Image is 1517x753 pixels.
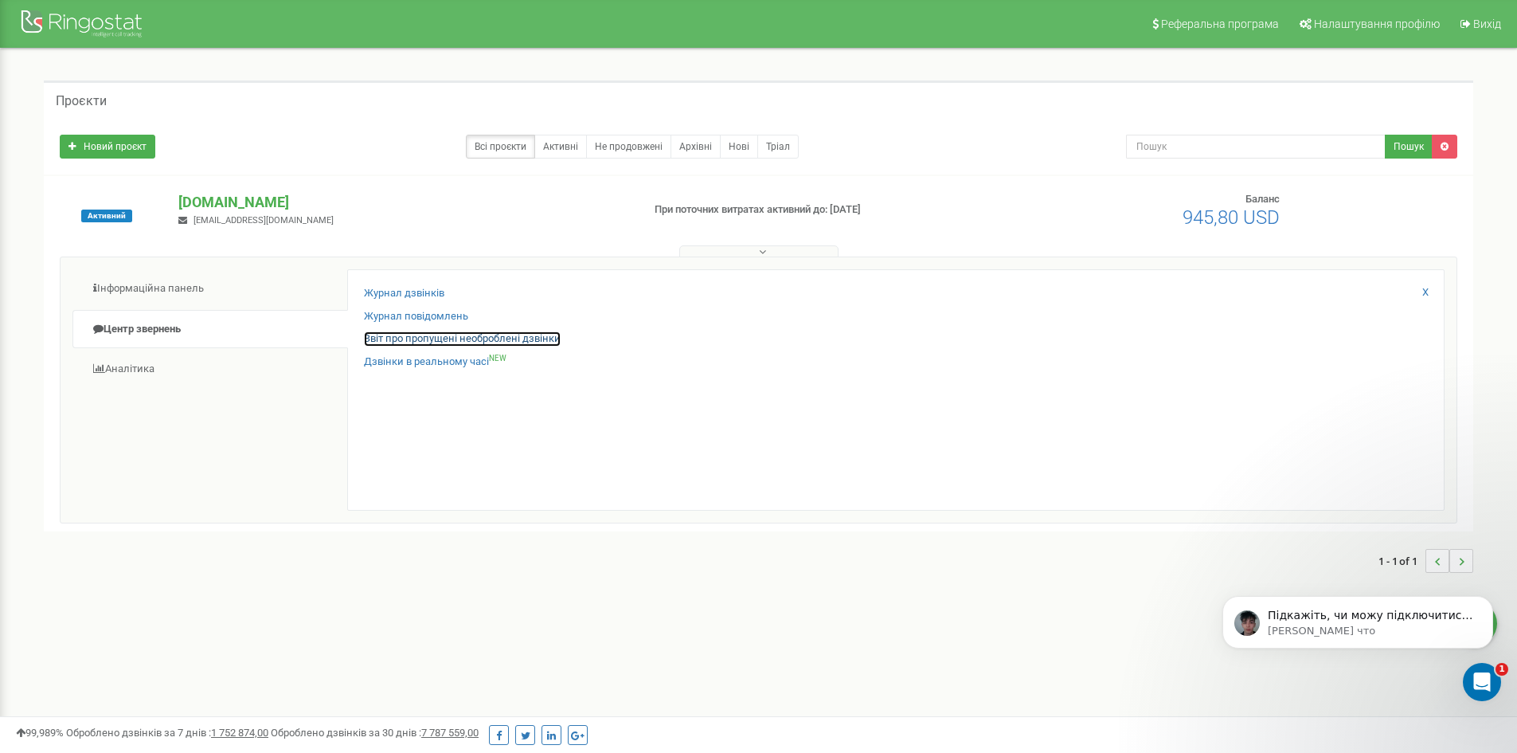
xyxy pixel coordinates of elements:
[489,354,506,363] sup: NEW
[60,135,155,159] a: Новий проєкт
[1126,135,1386,159] input: Пошук
[194,215,334,226] span: [EMAIL_ADDRESS][DOMAIN_NAME]
[671,135,721,159] a: Архівні
[364,309,468,324] a: Журнал повідомлень
[72,350,348,389] a: Аналiтика
[81,210,132,222] span: Активний
[1422,285,1429,300] a: X
[1495,663,1508,676] span: 1
[534,135,587,159] a: Активні
[56,94,107,108] h5: Проєкти
[586,135,671,159] a: Не продовжені
[16,727,64,739] span: 99,989%
[211,727,268,739] u: 1 752 874,00
[1183,206,1280,229] span: 945,80 USD
[1378,549,1425,573] span: 1 - 1 of 1
[1463,663,1501,701] iframe: Intercom live chat
[1378,533,1473,589] nav: ...
[1245,193,1280,205] span: Баланс
[757,135,799,159] a: Тріал
[72,269,348,308] a: Інформаційна панель
[178,192,628,213] p: [DOMAIN_NAME]
[1314,18,1440,30] span: Налаштування профілю
[66,727,268,739] span: Оброблено дзвінків за 7 днів :
[421,727,479,739] u: 7 787 559,00
[1385,135,1433,159] button: Пошук
[364,331,561,347] a: Звіт про пропущені необроблені дзвінки
[466,135,535,159] a: Всі проєкти
[72,310,348,349] a: Центр звернень
[655,202,986,218] p: При поточних витратах активний до: [DATE]
[364,286,444,301] a: Журнал дзвінків
[1198,563,1517,710] iframe: Intercom notifications сообщение
[271,727,479,739] span: Оброблено дзвінків за 30 днів :
[1161,18,1279,30] span: Реферальна програма
[720,135,758,159] a: Нові
[364,355,506,370] a: Дзвінки в реальному часіNEW
[1473,18,1501,30] span: Вихід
